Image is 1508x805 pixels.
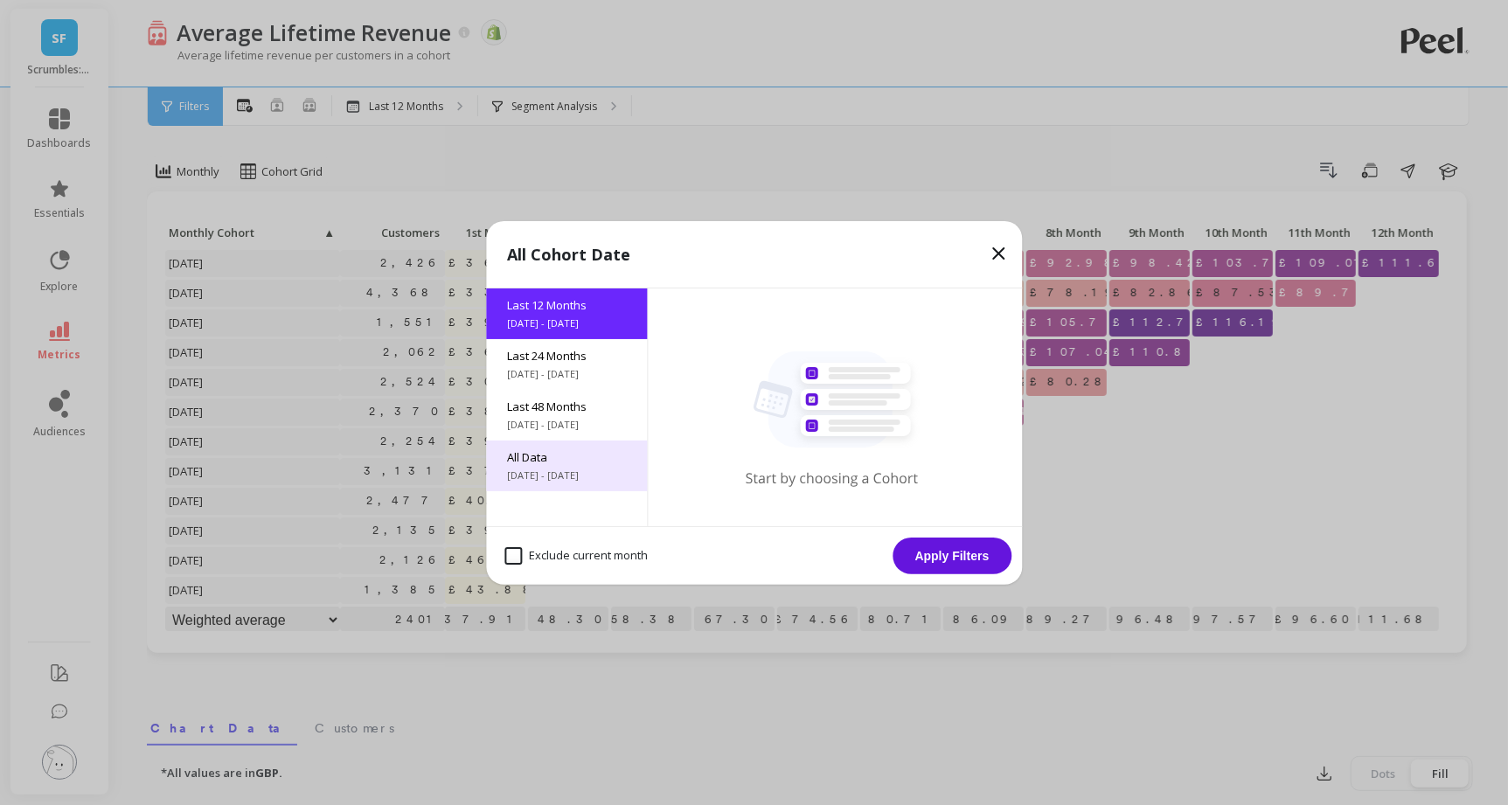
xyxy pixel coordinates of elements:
span: [DATE] - [DATE] [507,367,626,381]
span: All Data [507,449,626,465]
span: Last 24 Months [507,348,626,364]
button: Apply Filters [893,538,1011,574]
span: Exclude current month [504,547,648,565]
span: [DATE] - [DATE] [507,468,626,482]
span: [DATE] - [DATE] [507,418,626,432]
span: Last 12 Months [507,297,626,313]
p: All Cohort Date [507,242,630,267]
span: [DATE] - [DATE] [507,316,626,330]
span: Last 48 Months [507,399,626,414]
